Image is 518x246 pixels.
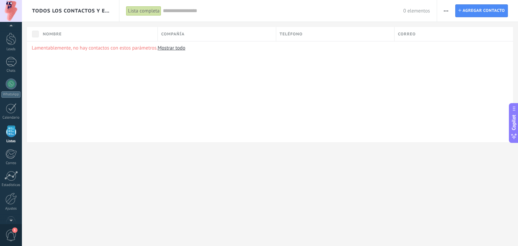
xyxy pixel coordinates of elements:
[12,227,18,233] span: 1
[1,69,21,73] div: Chats
[280,31,303,37] span: Teléfono
[157,45,185,51] a: Mostrar todo
[1,183,21,187] div: Estadísticas
[403,8,430,14] span: 0 elementos
[1,207,21,211] div: Ajustes
[511,115,517,130] span: Copilot
[1,139,21,144] div: Listas
[1,47,21,52] div: Leads
[1,116,21,120] div: Calendario
[32,8,110,14] span: Todos los contactos y empresas
[398,31,416,37] span: Correo
[161,31,184,37] span: Compañía
[463,5,505,17] span: Agregar contacto
[32,45,508,51] p: Lamentablemente, no hay contactos con estos parámetros.
[43,31,62,37] span: Nombre
[126,6,161,16] div: Lista completa
[441,4,451,17] button: Más
[455,4,508,17] a: Agregar contacto
[1,91,21,98] div: WhatsApp
[1,161,21,165] div: Correo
